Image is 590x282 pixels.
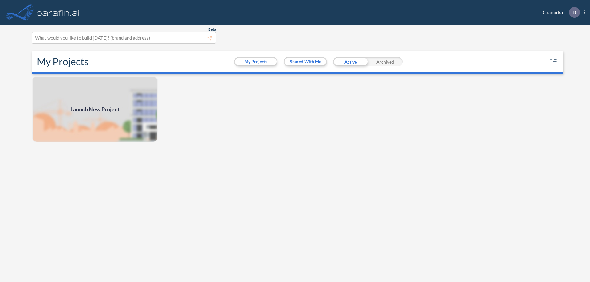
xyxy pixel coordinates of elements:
[333,57,368,66] div: Active
[368,57,403,66] div: Archived
[548,57,558,67] button: sort
[531,7,585,18] div: Dinamicka
[35,6,81,18] img: logo
[37,56,88,68] h2: My Projects
[32,76,158,142] img: add
[32,76,158,142] a: Launch New Project
[235,58,277,65] button: My Projects
[70,105,120,114] span: Launch New Project
[208,27,216,32] span: Beta
[285,58,326,65] button: Shared With Me
[572,10,576,15] p: D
